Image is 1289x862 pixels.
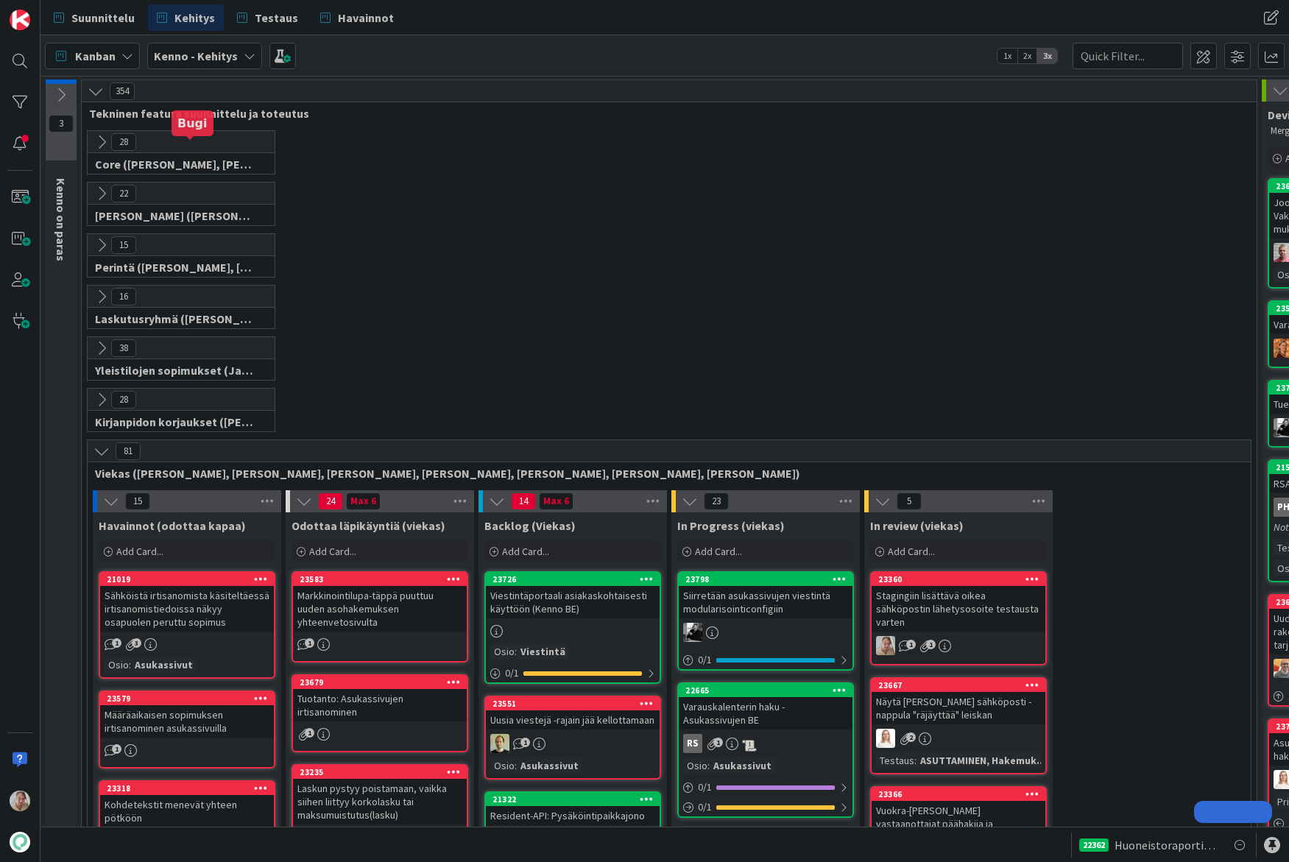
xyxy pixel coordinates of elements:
[517,757,582,774] div: Asukassivut
[300,767,467,777] div: 23235
[350,498,376,505] div: Max 6
[10,791,30,811] img: SL
[111,236,136,254] span: 15
[683,734,702,753] div: RS
[677,518,785,533] span: In Progress (viekas)
[872,679,1045,724] div: 23667Näytä [PERSON_NAME] sähköposti -nappula "räjäyttää" leiskan
[484,518,576,533] span: Backlog (Viekas)
[710,757,775,774] div: Asukassivut
[293,573,467,586] div: 23583
[100,586,274,632] div: Sähköistä irtisanomista käsiteltäessä irtisanomistiedoissa näkyy osapuolen peruttu sopimus
[293,676,467,689] div: 23679
[698,780,712,795] span: 0 / 1
[1079,838,1109,852] div: 22362
[520,738,530,747] span: 1
[876,752,914,769] div: Testaus
[100,692,274,738] div: 23579Määräaikaisen sopimuksen irtisanominen asukassivuilla
[89,106,1238,121] span: Tekninen feature suunnittelu ja toteutus
[878,789,1045,799] div: 23366
[685,685,852,696] div: 22665
[1073,43,1183,69] input: Quick Filter...
[872,636,1045,655] div: SL
[131,657,197,673] div: Asukassivut
[318,492,343,510] span: 24
[486,573,660,618] div: 23726Viestintäportaali asiakaskohtaisesti käyttöön (Kenno BE)
[679,651,852,669] div: 0/1
[105,657,129,673] div: Osio
[490,734,509,753] img: ML
[679,573,852,618] div: 23798Siirretään asukassivujen viestintä modularisointiconfigiin
[486,697,660,710] div: 23551
[515,643,517,660] span: :
[872,729,1045,748] div: SL
[888,545,935,558] span: Add Card...
[679,586,852,618] div: Siirretään asukassivujen viestintä modularisointiconfigiin
[713,738,723,747] span: 1
[1037,49,1057,63] span: 3x
[878,680,1045,690] div: 23667
[311,4,403,31] a: Havainnot
[71,9,135,27] span: Suunnittelu
[486,793,660,825] div: 21322Resident-API: Pysäköintipaikkajono
[917,752,1049,769] div: ASUTTAMINEN, Hakemuk...
[95,414,256,429] span: Kirjanpidon korjaukset (Jussi, JaakkoHä)
[683,757,707,774] div: Osio
[54,178,68,261] span: Kenno on paras
[154,49,238,63] b: Kenno - Kehitys
[926,640,936,649] span: 1
[872,788,1045,847] div: 23366Vuokra-[PERSON_NAME] vastaanottajat päähakija ja toissijainen hakija
[679,684,852,729] div: 22665Varauskalenterin haku - Asukassivujen BE
[100,782,274,795] div: 23318
[107,693,274,704] div: 23579
[107,783,274,794] div: 23318
[543,498,569,505] div: Max 6
[305,728,314,738] span: 1
[872,801,1045,847] div: Vuokra-[PERSON_NAME] vastaanottajat päähakija ja toissijainen hakija
[492,794,660,805] div: 21322
[679,778,852,796] div: 0/1
[679,798,852,816] div: 0/1
[338,9,394,27] span: Havainnot
[100,705,274,738] div: Määräaikaisen sopimuksen irtisanominen asukassivuilla
[870,518,964,533] span: In review (viekas)
[486,793,660,806] div: 21322
[107,574,274,584] div: 21019
[486,573,660,586] div: 23726
[132,638,141,648] span: 3
[492,574,660,584] div: 23726
[872,692,1045,724] div: Näytä [PERSON_NAME] sähköposti -nappula "räjäyttää" leiskan
[305,638,314,648] span: 1
[707,757,710,774] span: :
[177,116,208,130] h5: Bugi
[111,339,136,357] span: 38
[679,684,852,697] div: 22665
[309,545,356,558] span: Add Card...
[511,492,536,510] span: 14
[679,573,852,586] div: 23798
[872,788,1045,801] div: 23366
[293,676,467,721] div: 23679Tuotanto: Asukassivujen irtisanominen
[45,4,144,31] a: Suunnittelu
[100,782,274,827] div: 23318Kohdetekstit menevät yhteen pötköön
[293,766,467,779] div: 23235
[486,710,660,729] div: Uusia viestejä -rajain jää kellottamaan
[876,636,895,655] img: SL
[300,677,467,688] div: 23679
[698,652,712,668] span: 0 / 1
[897,492,922,510] span: 5
[906,640,916,649] span: 1
[111,288,136,305] span: 16
[293,779,467,824] div: Laskun pystyy poistamaan, vaikka siihen liittyy korkolasku tai maksumuistutus(lasku)
[95,260,256,275] span: Perintä (Jaakko, PetriH, MikkoV, Pasi)
[100,692,274,705] div: 23579
[293,766,467,824] div: 23235Laskun pystyy poistamaan, vaikka siihen liittyy korkolasku tai maksumuistutus(lasku)
[100,573,274,632] div: 21019Sähköistä irtisanomista käsiteltäessä irtisanomistiedoissa näkyy osapuolen peruttu sopimus
[698,799,712,815] span: 0 / 1
[112,744,121,754] span: 1
[111,391,136,409] span: 28
[112,638,121,648] span: 1
[174,9,215,27] span: Kehitys
[125,492,150,510] span: 15
[906,732,916,742] span: 2
[505,665,519,681] span: 0 / 1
